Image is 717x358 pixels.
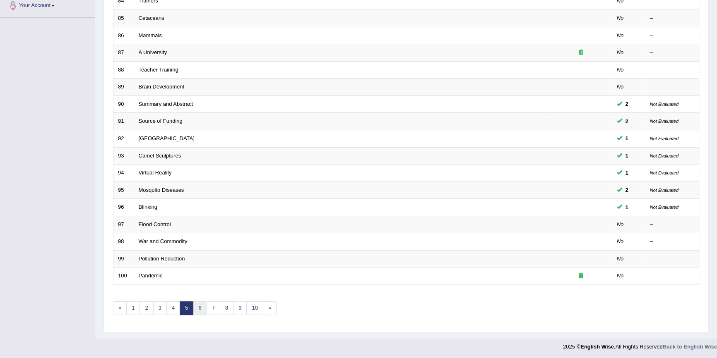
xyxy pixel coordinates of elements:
[622,134,632,143] span: You can still take this question
[650,66,695,74] div: –
[650,188,679,193] small: Not Evaluated
[650,119,679,124] small: Not Evaluated
[622,117,632,126] span: You can still take this question
[193,301,207,315] a: 6
[650,170,679,175] small: Not Evaluated
[207,301,220,315] a: 7
[113,130,134,147] td: 92
[617,67,624,73] em: No
[622,203,632,212] span: You can still take this question
[139,169,172,176] a: Virtual Reality
[622,151,632,160] span: You can still take this question
[113,44,134,62] td: 87
[617,15,624,21] em: No
[113,61,134,79] td: 88
[113,216,134,233] td: 97
[139,255,185,262] a: Pollution Reduction
[139,32,162,38] a: Mammals
[139,101,193,107] a: Summary and Abstract
[650,32,695,40] div: –
[139,135,195,141] a: [GEOGRAPHIC_DATA]
[113,250,134,267] td: 99
[139,272,163,279] a: Pandemic
[113,147,134,165] td: 93
[113,233,134,251] td: 98
[139,49,167,55] a: A University
[113,79,134,96] td: 89
[650,102,679,107] small: Not Evaluated
[617,32,624,38] em: No
[246,301,263,315] a: 10
[555,272,608,280] div: Exam occurring question
[580,344,615,350] strong: English Wise.
[140,301,153,315] a: 2
[650,272,695,280] div: –
[139,84,185,90] a: Brain Development
[113,267,134,285] td: 100
[663,344,717,350] a: Back to English Wise
[555,49,608,57] div: Exam occurring question
[650,153,679,158] small: Not Evaluated
[650,221,695,229] div: –
[113,27,134,44] td: 86
[563,339,717,351] div: 2025 © All Rights Reserved
[650,83,695,91] div: –
[126,301,140,315] a: 1
[139,67,178,73] a: Teacher Training
[139,221,171,227] a: Flood Control
[650,255,695,263] div: –
[617,49,624,55] em: No
[139,15,164,21] a: Cetaceans
[233,301,247,315] a: 9
[113,301,127,315] a: «
[166,301,180,315] a: 4
[113,165,134,182] td: 94
[139,204,158,210] a: Blinking
[139,153,181,159] a: Camel Sculptures
[113,181,134,199] td: 95
[650,14,695,22] div: –
[650,49,695,57] div: –
[180,301,193,315] a: 5
[113,10,134,27] td: 85
[113,199,134,216] td: 96
[113,95,134,113] td: 90
[617,221,624,227] em: No
[617,255,624,262] em: No
[622,100,632,108] span: You can still take this question
[650,205,679,210] small: Not Evaluated
[617,272,624,279] em: No
[650,136,679,141] small: Not Evaluated
[220,301,233,315] a: 8
[153,301,167,315] a: 3
[622,169,632,177] span: You can still take this question
[113,113,134,130] td: 91
[622,186,632,194] span: You can still take this question
[650,238,695,246] div: –
[139,187,184,193] a: Mosquito Diseases
[263,301,277,315] a: »
[139,238,188,244] a: War and Commodity
[617,84,624,90] em: No
[139,118,183,124] a: Source of Funding
[617,238,624,244] em: No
